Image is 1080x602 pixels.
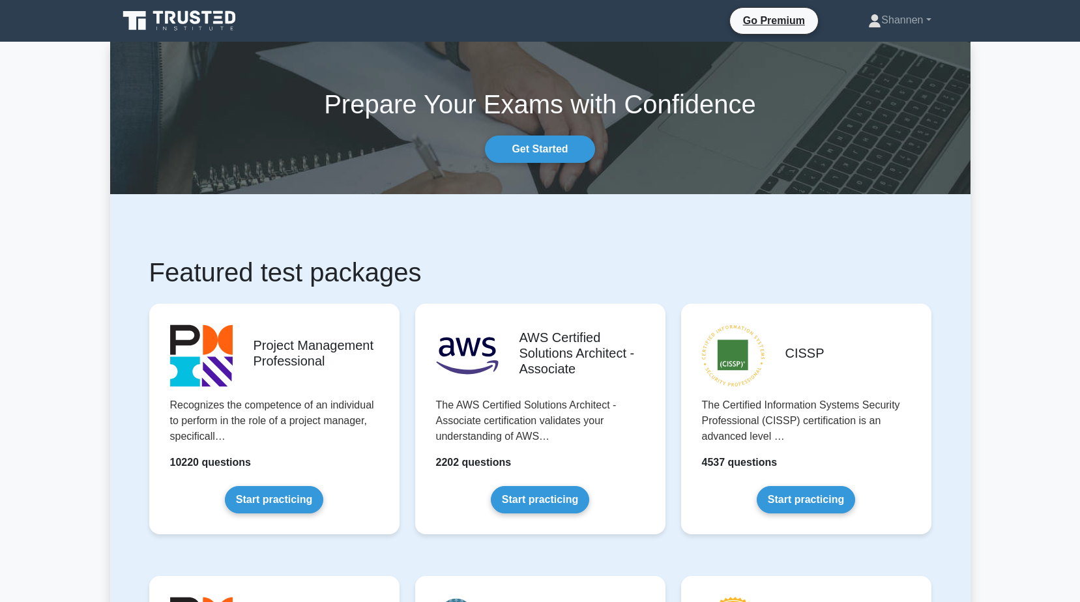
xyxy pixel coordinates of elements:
h1: Featured test packages [149,257,931,288]
h1: Prepare Your Exams with Confidence [110,89,971,120]
a: Start practicing [491,486,589,513]
a: Start practicing [757,486,855,513]
a: Start practicing [225,486,323,513]
a: Shannen [837,7,962,33]
a: Go Premium [735,12,813,29]
a: Get Started [485,136,594,163]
